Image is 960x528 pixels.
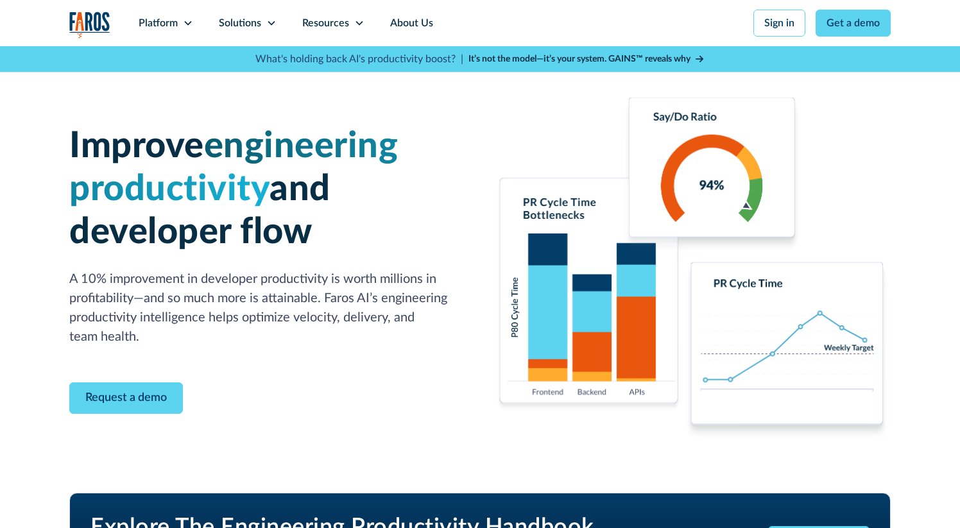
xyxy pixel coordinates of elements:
img: Logo of the analytics and reporting company Faros. [69,12,110,38]
div: Resources [302,15,349,31]
div: Solutions [219,15,261,31]
div: Platform [139,15,178,31]
a: Contact Modal [69,382,183,414]
strong: It’s not the model—it’s your system. GAINS™ reveals why [468,55,690,64]
a: Sign in [753,10,805,37]
a: home [69,12,110,38]
a: Get a demo [816,10,891,37]
p: What's holding back AI's productivity boost? | [255,51,463,67]
a: It’s not the model—it’s your system. GAINS™ reveals why [468,53,705,66]
p: A 10% improvement in developer productivity is worth millions in profitability—and so much more i... [69,269,465,346]
h1: Improve and developer flow [69,125,465,255]
span: engineering productivity [69,128,398,207]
